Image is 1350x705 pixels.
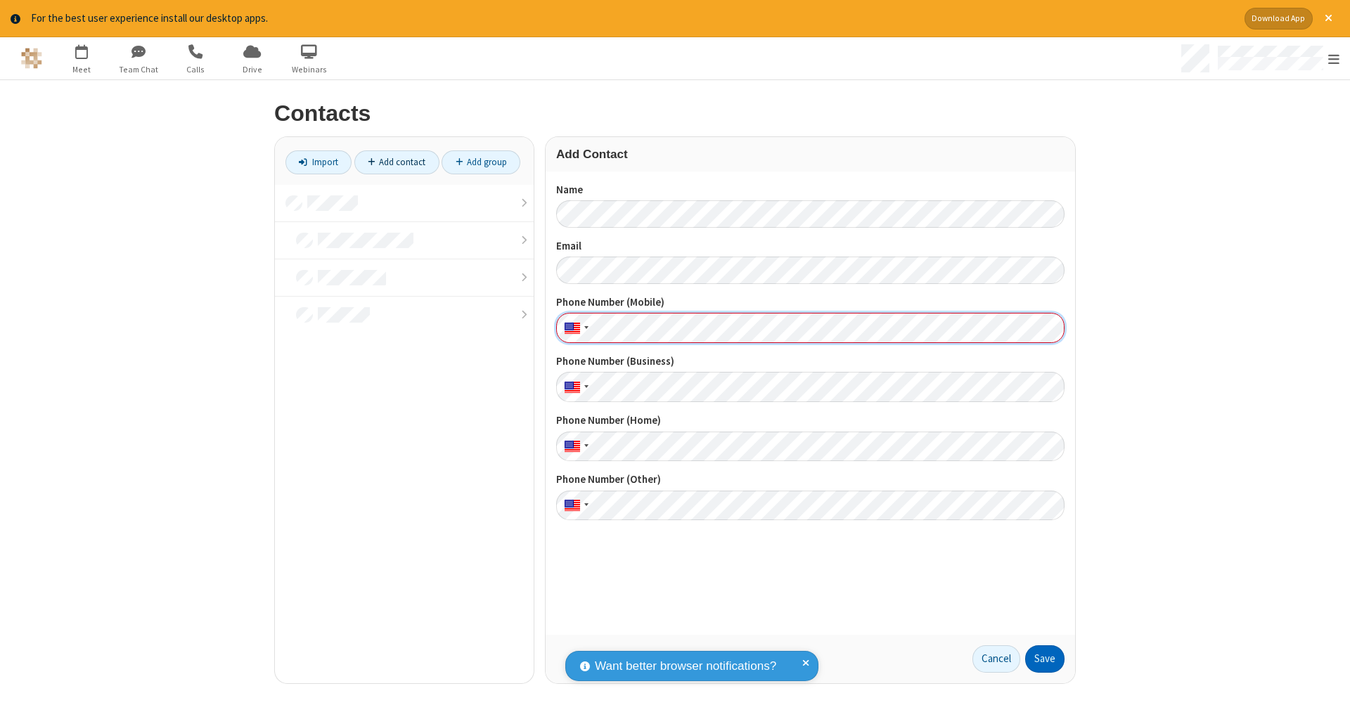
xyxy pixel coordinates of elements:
[1245,8,1313,30] button: Download App
[1176,37,1350,79] div: Open menu
[285,150,352,174] a: Import
[556,354,1065,370] label: Phone Number (Business)
[55,63,108,76] span: Meet
[226,63,278,76] span: Drive
[556,238,1065,254] label: Email
[556,372,593,402] div: United States: + 1
[556,182,1065,198] label: Name
[112,63,165,76] span: Team Chat
[556,432,593,462] div: United States: + 1
[556,295,1065,311] label: Phone Number (Mobile)
[556,472,1065,488] label: Phone Number (Other)
[283,63,335,76] span: Webinars
[21,48,42,69] img: QA Selenium DO NOT DELETE OR CHANGE
[556,491,593,521] div: United States: + 1
[169,63,221,76] span: Calls
[354,150,439,174] a: Add contact
[31,11,1234,27] div: For the best user experience install our desktop apps.
[274,101,1076,126] h2: Contacts
[595,657,776,675] span: Want better browser notifications?
[556,313,593,343] div: United States: + 1
[556,413,1065,429] label: Phone Number (Home)
[1318,8,1339,30] button: Close alert
[972,645,1020,673] a: Cancel
[442,150,520,174] a: Add group
[1025,645,1065,673] button: Save
[556,148,1065,161] h3: Add Contact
